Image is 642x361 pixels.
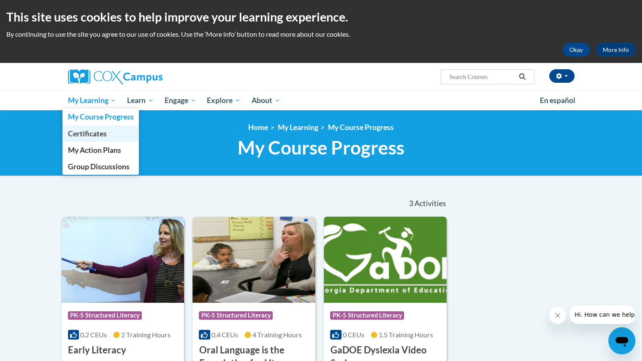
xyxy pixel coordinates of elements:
button: Account Settings [549,69,574,83]
a: Explore [201,91,246,110]
span: 0 CEUs [343,331,364,339]
a: My Learning [278,123,318,132]
h3: Early Literacy [68,344,126,357]
span: 2 Training Hours [121,331,171,339]
img: Course Logo [324,217,447,303]
a: My Course Progress [62,109,139,125]
iframe: Button to launch messaging window [608,327,635,354]
span: Engage [165,95,196,106]
span: 3 [409,199,413,208]
a: About [246,91,286,110]
a: My Course Progress [328,123,394,132]
h2: This site uses cookies to help improve your learning experience. [6,8,636,25]
span: About [252,95,280,106]
span: Hi. How can we help? [5,6,68,13]
span: My Course Progress [68,112,133,121]
img: Course Logo [192,217,315,303]
img: Cox Campus [68,69,163,84]
span: 1.5 Training Hours [379,331,433,339]
button: Search [516,72,528,82]
span: Activities [414,199,446,208]
button: Okay [563,43,590,57]
span: 4 Training Hours [252,331,302,339]
span: PK-5 Structured Literacy [199,311,273,320]
div: Main menu [55,91,587,110]
iframe: Close message [549,307,566,324]
span: Certificates [68,129,106,138]
a: My Action Plans [62,142,139,158]
input: Search Courses [448,72,516,82]
img: Course Logo [62,217,184,303]
span: PK-5 Structured Literacy [330,311,404,320]
span: 0.2 CEUs [80,331,107,339]
a: En español [534,92,581,109]
a: My Learning [62,91,122,110]
a: More Info [596,43,636,57]
span: En español [540,96,575,105]
span: Explore [207,95,241,106]
p: By continuing to use the site you agree to our use of cookies. Use the ‘More info’ button to read... [6,30,636,39]
span: Group Discussions [68,162,129,171]
a: Home [248,123,268,132]
a: Group Discussions [62,158,139,175]
span: PK-5 Structured Literacy [68,311,142,320]
a: Certificates [62,125,139,142]
a: Cox Campus [68,69,228,84]
iframe: Message from company [569,305,635,324]
span: My Learning [68,95,116,106]
span: My Action Plans [68,146,121,155]
span: Learn [127,95,154,106]
span: 0.4 CEUs [211,331,238,339]
a: Engage [159,91,202,110]
span: My Course Progress [238,136,404,159]
a: Learn [122,91,159,110]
